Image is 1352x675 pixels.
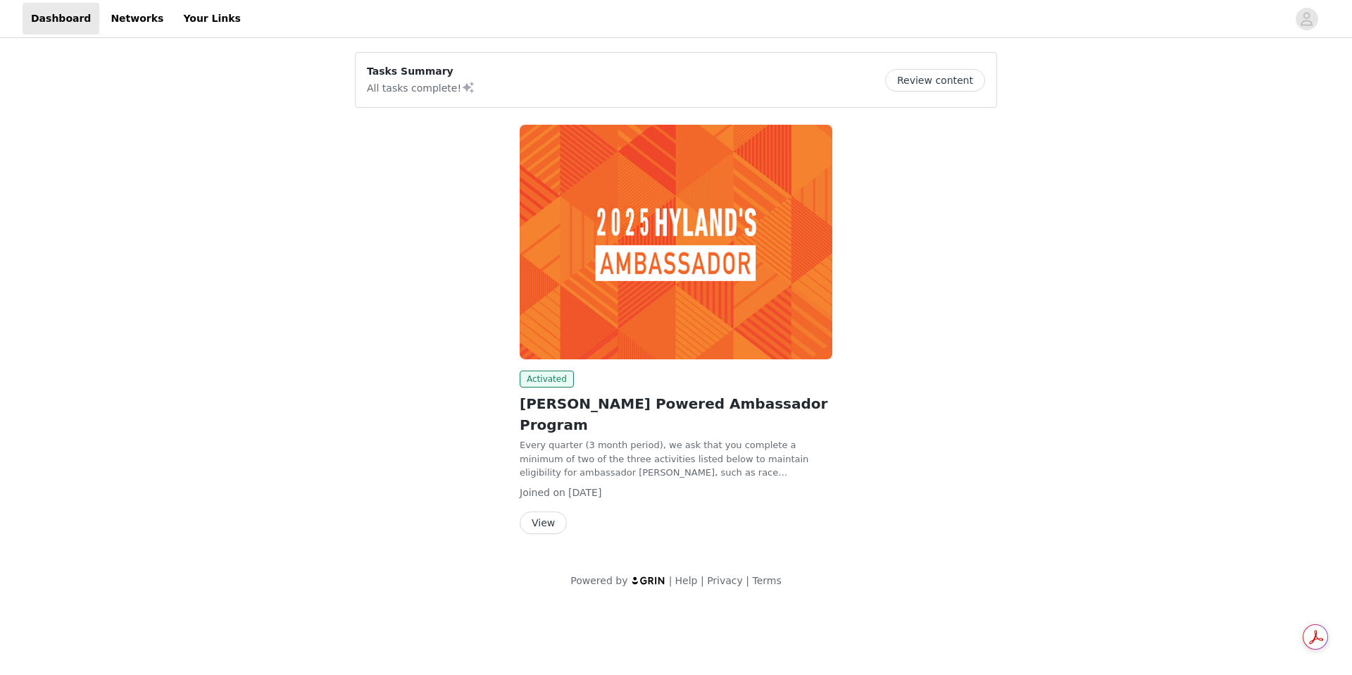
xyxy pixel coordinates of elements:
button: Review content [885,69,985,92]
a: Dashboard [23,3,99,35]
a: Privacy [707,575,743,586]
a: Your Links [175,3,249,35]
p: All tasks complete! [367,79,475,96]
h2: [PERSON_NAME] Powered Ambassador Program [520,393,832,435]
img: logo [631,576,666,585]
span: | [746,575,749,586]
span: | [669,575,672,586]
a: Networks [102,3,172,35]
button: View [520,512,567,534]
a: Terms [752,575,781,586]
p: Every quarter (3 month period), we ask that you complete a minimum of two of the three activities... [520,438,832,480]
p: Tasks Summary [367,64,475,79]
span: Activated [520,371,574,388]
div: avatar [1300,8,1313,30]
a: Help [675,575,698,586]
img: Hyland's Naturals [520,125,832,359]
span: [DATE] [568,487,601,498]
span: Joined on [520,487,565,498]
span: | [701,575,704,586]
span: Powered by [570,575,627,586]
a: View [520,518,567,528]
